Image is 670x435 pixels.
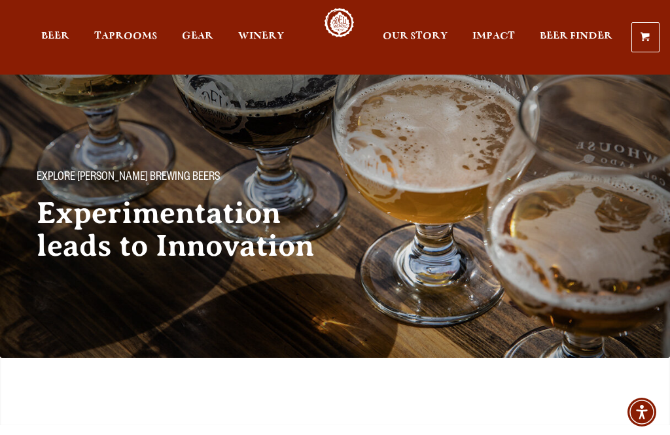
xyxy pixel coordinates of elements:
span: Impact [472,31,515,41]
span: Our Story [383,31,448,41]
a: Winery [230,8,292,67]
a: Gear [173,8,222,67]
h2: Experimentation leads to Innovation [37,197,319,262]
a: Odell Home [315,8,364,37]
span: Gear [182,31,213,41]
span: Beer Finder [540,31,612,41]
div: Accessibility Menu [627,398,656,426]
a: Beer Finder [531,8,621,67]
span: Taprooms [94,31,157,41]
span: Winery [238,31,284,41]
span: Beer [41,31,69,41]
a: Beer [33,8,78,67]
span: Explore [PERSON_NAME] Brewing Beers [37,169,220,186]
a: Taprooms [86,8,166,67]
a: Impact [464,8,523,67]
a: Our Story [374,8,456,67]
